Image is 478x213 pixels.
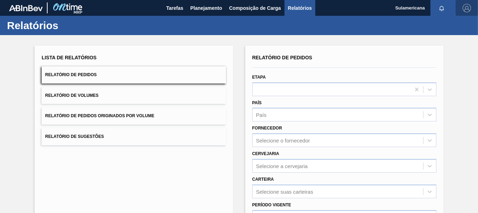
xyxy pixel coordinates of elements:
span: Relatório de Volumes [45,93,98,98]
button: Relatório de Sugestões [42,128,226,145]
label: Cervejaria [252,151,279,156]
span: Relatório de Pedidos [252,55,312,60]
span: Lista de Relatórios [42,55,97,60]
label: País [252,100,262,105]
label: Período Vigente [252,202,291,207]
button: Relatório de Volumes [42,87,226,104]
button: Relatório de Pedidos [42,66,226,84]
span: Relatórios [288,4,312,12]
div: Selecione a cervejaria [256,163,308,169]
img: Logout [463,4,471,12]
span: Tarefas [166,4,183,12]
button: Notificações [430,3,453,13]
img: TNhmsLtSVTkK8tSr43FrP2fwEKptu5GPRR3wAAAABJRU5ErkJggg== [9,5,43,11]
div: Selecione suas carteiras [256,188,313,194]
label: Etapa [252,75,266,80]
span: Planejamento [190,4,222,12]
span: Relatório de Pedidos Originados por Volume [45,113,154,118]
span: Composição de Carga [229,4,281,12]
div: País [256,112,267,118]
span: Relatório de Pedidos [45,72,97,77]
label: Carteira [252,177,274,182]
div: Selecione o fornecedor [256,138,310,144]
button: Relatório de Pedidos Originados por Volume [42,107,226,125]
span: Relatório de Sugestões [45,134,104,139]
h1: Relatórios [7,21,131,29]
label: Fornecedor [252,126,282,131]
